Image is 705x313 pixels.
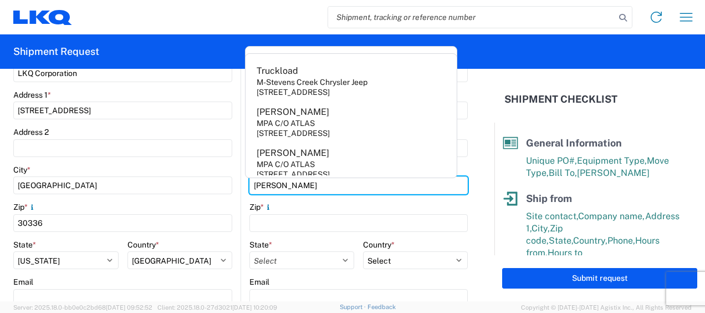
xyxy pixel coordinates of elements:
span: Server: 2025.18.0-bb0e0c2bd68 [13,304,152,311]
div: [PERSON_NAME] [257,106,329,118]
span: City, [532,223,550,234]
h2: Shipment Request [13,45,99,58]
span: Ship from [526,193,572,204]
span: Equipment Type, [577,155,647,166]
input: Shipment, tracking or reference number [328,7,615,28]
div: Truckload [257,65,298,77]
label: Country [127,240,159,250]
div: MPA C/O ATLAS [257,159,315,169]
span: Copyright © [DATE]-[DATE] Agistix Inc., All Rights Reserved [521,302,692,312]
label: Country [363,240,395,250]
a: Feedback [367,304,396,310]
span: Phone, [607,235,635,246]
label: State [249,240,272,250]
span: Bill To, [549,168,577,178]
label: Zip [249,202,273,212]
h2: Shipment Checklist [504,93,617,106]
label: Address 1 [13,90,51,100]
label: Email [13,277,33,287]
div: M-Stevens Creek Chrysler Jeep [257,77,367,87]
span: Client: 2025.18.0-27d3021 [157,304,277,311]
span: State, [549,235,573,246]
label: Zip [13,202,37,212]
span: [DATE] 09:52:52 [106,304,152,311]
span: [PERSON_NAME] [577,168,650,178]
a: Support [340,304,367,310]
label: Address 2 [13,127,49,137]
span: Country, [573,235,607,246]
div: [STREET_ADDRESS] [257,128,330,138]
span: Hours to [548,248,583,258]
span: [DATE] 10:20:09 [232,304,277,311]
div: MPA C/O ATLAS [257,118,315,128]
label: State [13,240,36,250]
label: City [13,165,30,175]
span: Company name, [578,211,645,221]
div: [STREET_ADDRESS] [257,87,330,97]
span: Unique PO#, [526,155,577,166]
button: Submit request [502,268,697,289]
span: General Information [526,137,622,149]
div: [STREET_ADDRESS] [257,169,330,179]
label: Email [249,277,269,287]
div: [PERSON_NAME] [257,147,329,159]
span: Site contact, [526,211,578,221]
